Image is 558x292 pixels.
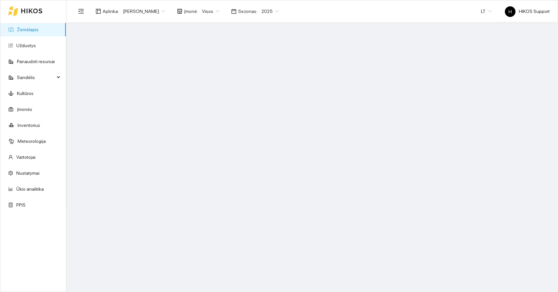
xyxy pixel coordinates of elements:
[103,8,119,15] span: Aplinka :
[184,8,198,15] span: Įmonė :
[238,8,257,15] span: Sezonas :
[231,9,236,14] span: calendar
[17,91,34,96] a: Kultūros
[123,6,165,16] span: Arvydas Paukštys
[17,59,55,64] a: Panaudoti resursai
[16,202,26,208] a: PPIS
[17,27,39,32] a: Žemėlapis
[16,186,44,192] a: Ūkio analitika
[16,43,36,48] a: Užduotys
[96,9,101,14] span: layout
[16,170,40,176] a: Nustatymai
[177,9,182,14] span: shop
[17,107,32,112] a: Įmonės
[16,154,36,160] a: Vartotojai
[74,5,88,18] button: menu-fold
[505,9,550,14] span: HIKOS Support
[261,6,279,16] span: 2025
[78,8,84,14] span: menu-fold
[18,123,40,128] a: Inventorius
[202,6,219,16] span: Visos
[18,139,46,144] a: Meteorologija
[509,6,512,17] span: H
[17,71,55,84] span: Sandėlis
[481,6,492,16] span: LT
